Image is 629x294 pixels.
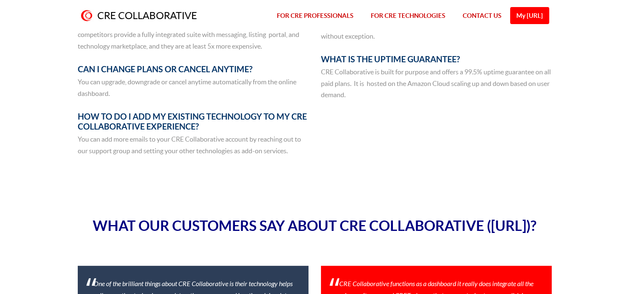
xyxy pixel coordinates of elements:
span: HOW TO DO I ADD MY EXISTING TECHNOLOGY TO MY CRE COLLABORATIVE EXPERIENCE? [78,112,307,131]
p: You can add more emails to your CRE Collaborative account by reaching out to our support group an... [78,134,308,157]
span: WHAT IS THE UPTIME GUARANTEE? [321,54,460,64]
p: CRE Collaborative is built for purpose and offers a 99.5% uptime guarantee on all paid plans. It ... [321,66,552,101]
div: Protected by Grammarly [549,85,550,98]
span: CAN I CHANGE PLANS OR CANCEL ANYTIME? [78,64,252,74]
p: You can upgrade, downgrade or cancel anytime automatically from the online dashboard. [78,76,308,99]
a: My [URL] [510,7,549,24]
span: WHAT OUR CUSTOMERS SAY ABOUT CRE COLLABORATIVE ([URL])? [93,218,536,234]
